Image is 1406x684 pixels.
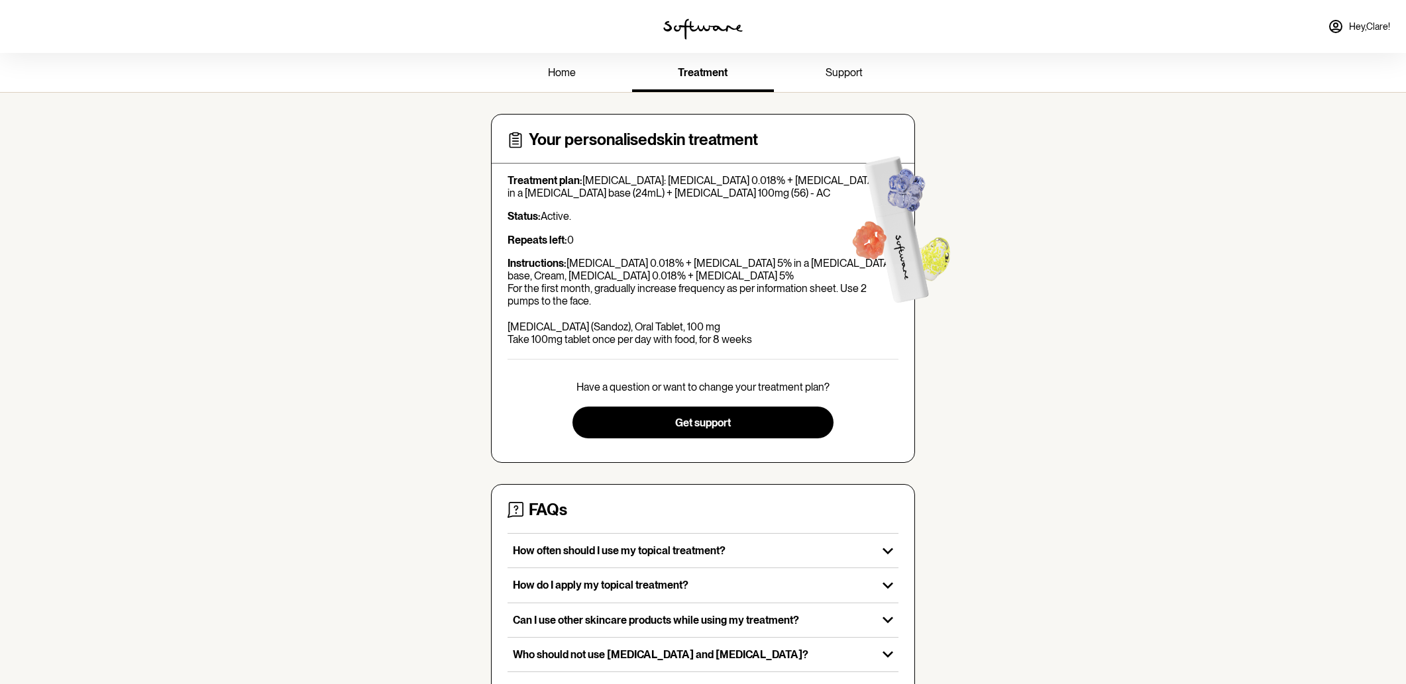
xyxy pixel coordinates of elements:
[508,568,898,602] button: How do I apply my topical treatment?
[529,501,567,520] h4: FAQs
[675,416,731,429] span: Get support
[513,544,872,557] p: How often should I use my topical treatment?
[576,381,830,393] p: Have a question or want to change your treatment plan?
[508,257,567,269] strong: Instructions:
[508,234,567,246] strong: Repeats left:
[548,66,576,79] span: home
[508,210,898,222] p: Active.
[491,56,632,92] a: home
[1320,11,1398,42] a: Hey,Clare!
[513,648,872,661] p: Who should not use [MEDICAL_DATA] and [MEDICAL_DATA]?
[774,56,915,92] a: support
[508,210,541,222] strong: Status:
[508,534,898,567] button: How often should I use my topical treatment?
[508,603,898,637] button: Can I use other skincare products while using my treatment?
[824,130,973,320] img: Software treatment bottle
[508,234,898,246] p: 0
[513,614,872,626] p: Can I use other skincare products while using my treatment?
[678,66,728,79] span: treatment
[663,19,743,40] img: software logo
[632,56,773,92] a: treatment
[1349,21,1390,32] span: Hey, Clare !
[572,407,833,438] button: Get support
[508,257,898,346] p: [MEDICAL_DATA] 0.018% + [MEDICAL_DATA] 5% in a [MEDICAL_DATA] base, Cream, [MEDICAL_DATA] 0.018% ...
[508,638,898,671] button: Who should not use [MEDICAL_DATA] and [MEDICAL_DATA]?
[508,174,898,199] p: [MEDICAL_DATA]: [MEDICAL_DATA] 0.018% + [MEDICAL_DATA] 5% in a [MEDICAL_DATA] base (24mL) + [MEDI...
[529,130,758,150] h4: Your personalised skin treatment
[513,579,872,591] p: How do I apply my topical treatment?
[508,174,582,187] strong: Treatment plan:
[826,66,863,79] span: support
